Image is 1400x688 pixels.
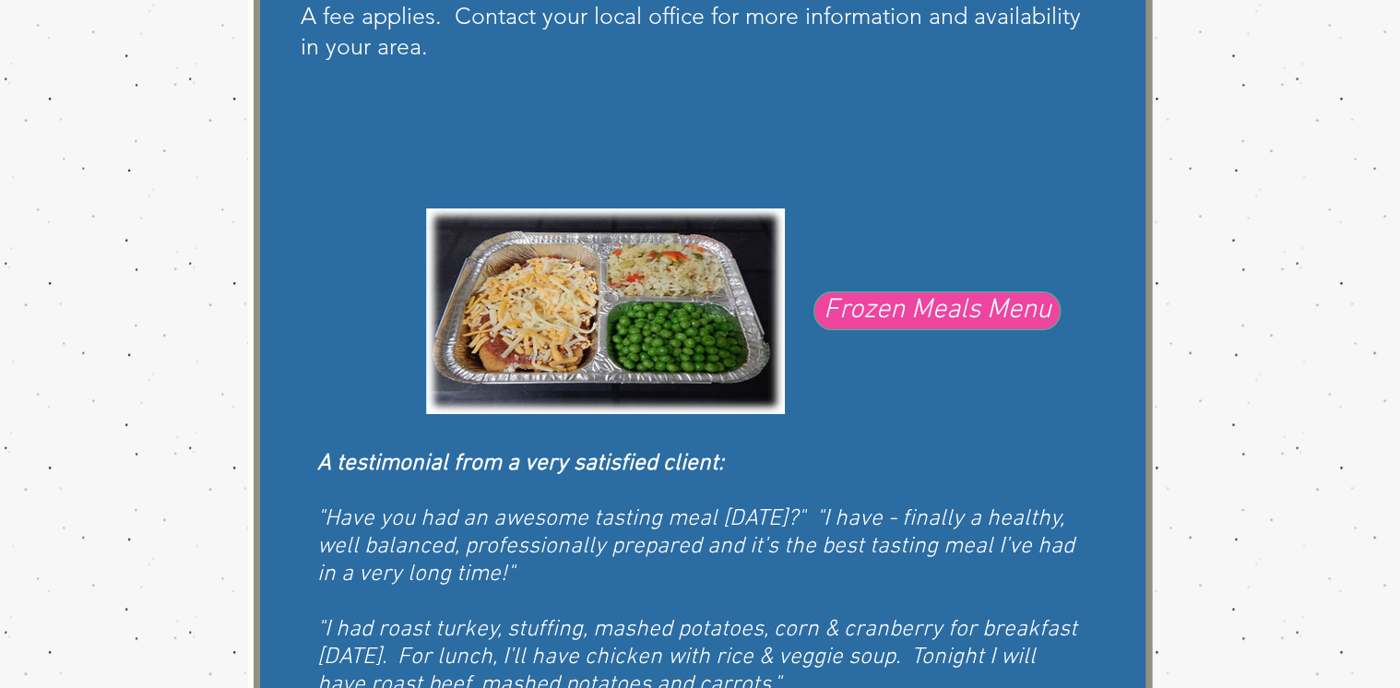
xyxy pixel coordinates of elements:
span: "Have you had an awesome tasting meal [DATE]?" "I have - finally a healthy, well balanced, profes... [317,505,1074,588]
a: Frozen Meals Menu [813,291,1061,330]
img: Chicken Parm FRZ Dinner.jpg [426,208,785,414]
span: A fee applies. Contact your local office for more information and availability in your area. [301,2,1081,60]
span: Frozen Meals Menu [824,291,1051,330]
span: A testimonial from a very satisfied client: [317,450,724,478]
